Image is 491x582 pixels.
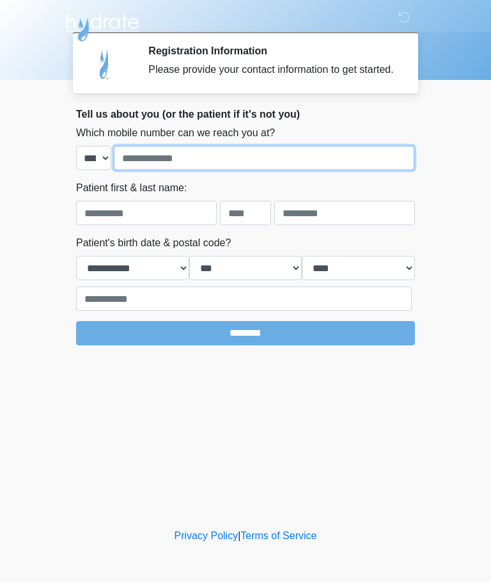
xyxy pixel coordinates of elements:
[148,62,396,77] div: Please provide your contact information to get started.
[175,530,238,541] a: Privacy Policy
[76,108,415,120] h2: Tell us about you (or the patient if it's not you)
[76,235,231,251] label: Patient's birth date & postal code?
[240,530,316,541] a: Terms of Service
[86,45,124,83] img: Agent Avatar
[76,180,187,196] label: Patient first & last name:
[238,530,240,541] a: |
[63,10,141,42] img: Hydrate IV Bar - Arcadia Logo
[76,125,275,141] label: Which mobile number can we reach you at?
